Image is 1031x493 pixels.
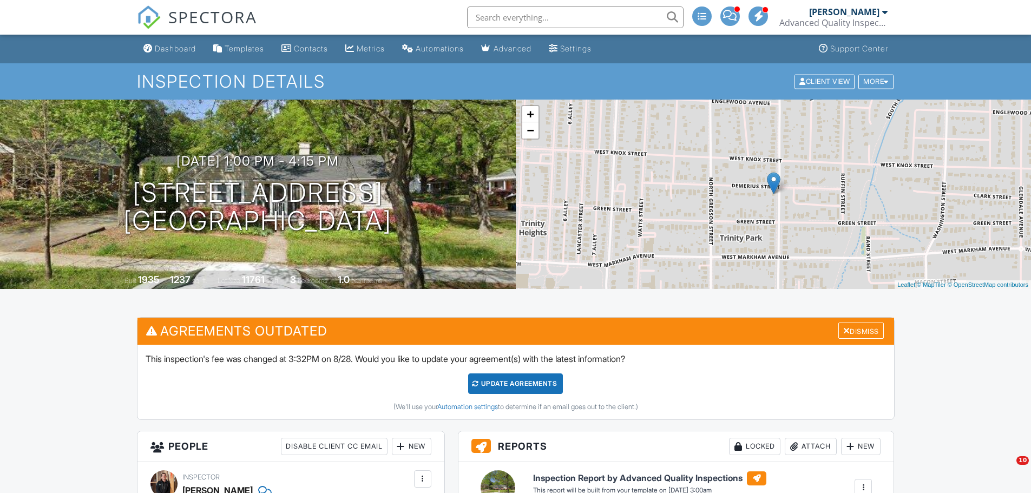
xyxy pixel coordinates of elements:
[467,6,684,28] input: Search everything...
[218,277,240,285] span: Lot Size
[1016,456,1029,465] span: 10
[124,277,136,285] span: Built
[294,44,328,53] div: Contacts
[895,280,1031,290] div: |
[994,456,1020,482] iframe: Intercom live chat
[494,44,531,53] div: Advanced
[841,438,881,455] div: New
[137,5,161,29] img: The Best Home Inspection Software - Spectora
[357,44,385,53] div: Metrics
[458,431,894,462] h3: Reports
[398,39,468,59] a: Automations (Advanced)
[137,318,894,344] h3: Agreements Outdated
[176,154,339,168] h3: [DATE] 1:00 pm - 4:15 pm
[533,471,766,485] h6: Inspection Report by Advanced Quality Inspections
[137,431,444,462] h3: People
[560,44,592,53] div: Settings
[779,17,888,28] div: Advanced Quality Inspections LLC
[242,274,265,285] div: 11761
[917,281,946,288] a: © MapTiler
[785,438,837,455] div: Attach
[544,39,596,59] a: Settings
[809,6,879,17] div: [PERSON_NAME]
[794,74,855,89] div: Client View
[416,44,464,53] div: Automations
[281,438,388,455] div: Disable Client CC Email
[137,72,895,91] h1: Inspection Details
[338,274,350,285] div: 1.0
[298,277,327,285] span: bedrooms
[948,281,1028,288] a: © OpenStreetMap contributors
[815,39,892,59] a: Support Center
[225,44,264,53] div: Templates
[392,438,431,455] div: New
[290,274,296,285] div: 3
[168,5,257,28] span: SPECTORA
[146,403,886,411] div: (We'll use your to determine if an email goes out to the client.)
[793,77,857,85] a: Client View
[139,39,200,59] a: Dashboard
[182,473,220,481] span: Inspector
[522,106,539,122] a: Zoom in
[522,122,539,139] a: Zoom out
[858,74,894,89] div: More
[266,277,280,285] span: sq.ft.
[437,403,498,411] a: Automation settings
[838,323,884,339] div: Dismiss
[729,438,780,455] div: Locked
[351,277,382,285] span: bathrooms
[192,277,207,285] span: sq. ft.
[277,39,332,59] a: Contacts
[137,15,257,37] a: SPECTORA
[468,373,563,394] div: Update Agreements
[170,274,191,285] div: 1237
[137,345,894,419] div: This inspection's fee was changed at 3:32PM on 8/28. Would you like to update your agreement(s) w...
[897,281,915,288] a: Leaflet
[477,39,536,59] a: Advanced
[209,39,268,59] a: Templates
[830,44,888,53] div: Support Center
[155,44,196,53] div: Dashboard
[341,39,389,59] a: Metrics
[138,274,160,285] div: 1935
[123,179,392,236] h1: [STREET_ADDRESS] [GEOGRAPHIC_DATA]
